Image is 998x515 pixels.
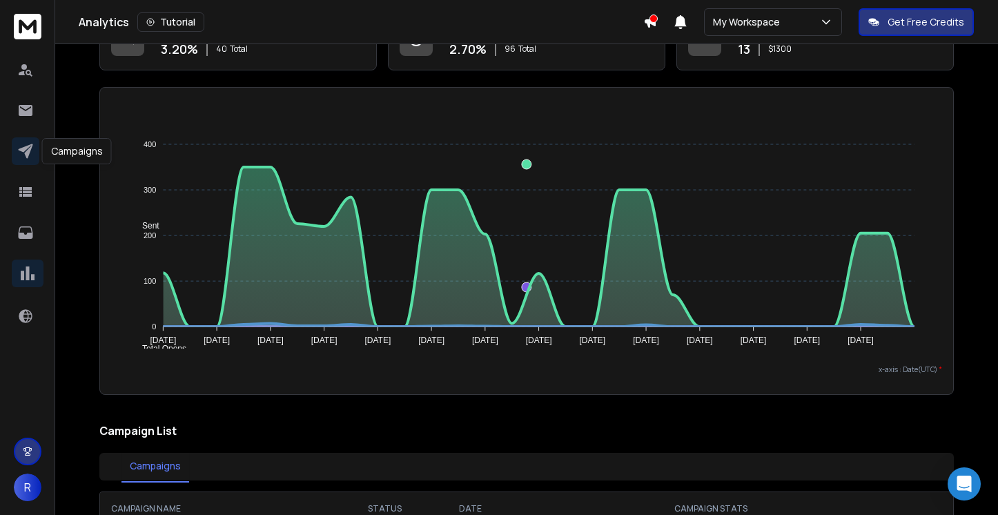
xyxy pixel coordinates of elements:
tspan: 300 [144,186,156,194]
p: 2.70 % [449,39,487,59]
span: 40 [216,43,227,55]
tspan: [DATE] [418,336,444,345]
tspan: 400 [144,140,156,148]
button: R [14,474,41,501]
h2: Campaign List [99,422,954,439]
tspan: 200 [144,231,156,240]
p: My Workspace [713,15,785,29]
button: Campaigns [121,451,189,483]
span: Total Opens [132,344,186,353]
span: Total [518,43,536,55]
tspan: [DATE] [204,336,230,345]
button: Get Free Credits [859,8,974,36]
tspan: [DATE] [472,336,498,345]
p: 3.20 % [161,39,198,59]
div: Campaigns [42,138,112,164]
tspan: [DATE] [526,336,552,345]
p: $ 1300 [768,43,792,55]
tspan: [DATE] [365,336,391,345]
span: 96 [505,43,516,55]
p: x-axis : Date(UTC) [111,365,942,375]
tspan: [DATE] [311,336,337,345]
tspan: [DATE] [257,336,284,345]
p: Get Free Credits [888,15,964,29]
tspan: [DATE] [580,336,606,345]
tspan: [DATE] [633,336,659,345]
span: Sent [132,221,159,231]
span: Total [230,43,248,55]
tspan: [DATE] [741,336,767,345]
tspan: [DATE] [848,336,874,345]
div: Analytics [79,12,643,32]
tspan: [DATE] [687,336,713,345]
tspan: 100 [144,277,156,285]
button: Tutorial [137,12,204,32]
tspan: [DATE] [150,336,177,345]
tspan: 0 [152,322,156,331]
p: 13 [738,39,750,59]
tspan: [DATE] [794,336,821,345]
div: Open Intercom Messenger [948,467,981,501]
